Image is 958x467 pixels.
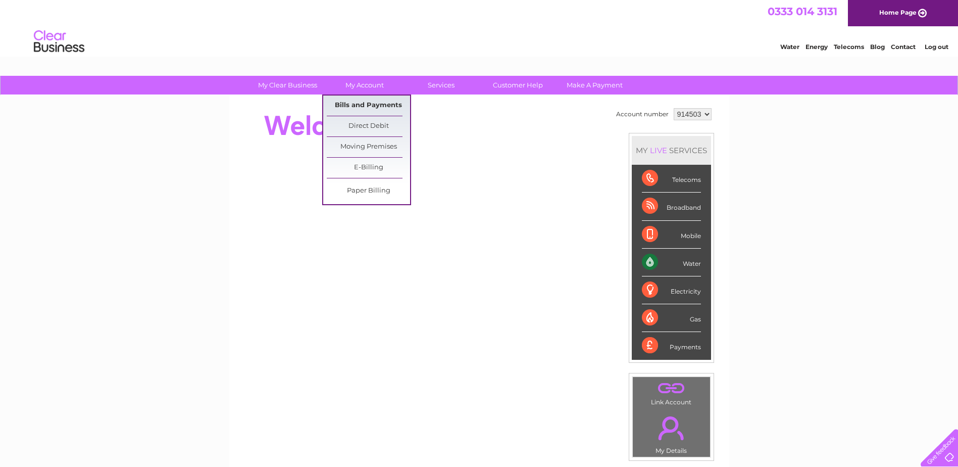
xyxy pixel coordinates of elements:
[870,43,885,51] a: Blog
[241,6,718,49] div: Clear Business is a trading name of Verastar Limited (registered in [GEOGRAPHIC_DATA] No. 3667643...
[648,146,669,155] div: LIVE
[768,5,837,18] a: 0333 014 3131
[635,380,708,397] a: .
[476,76,560,95] a: Customer Help
[553,76,636,95] a: Make A Payment
[780,43,799,51] a: Water
[642,193,701,220] div: Broadband
[891,43,916,51] a: Contact
[632,408,711,457] td: My Details
[642,276,701,304] div: Electricity
[614,106,671,123] td: Account number
[632,377,711,408] td: Link Account
[635,410,708,446] a: .
[323,76,406,95] a: My Account
[805,43,828,51] a: Energy
[642,304,701,332] div: Gas
[33,26,85,57] img: logo.png
[246,76,329,95] a: My Clear Business
[327,96,410,116] a: Bills and Payments
[925,43,948,51] a: Log out
[642,332,701,359] div: Payments
[834,43,864,51] a: Telecoms
[327,181,410,201] a: Paper Billing
[327,158,410,178] a: E-Billing
[642,221,701,249] div: Mobile
[642,165,701,193] div: Telecoms
[399,76,483,95] a: Services
[327,137,410,157] a: Moving Premises
[632,136,711,165] div: MY SERVICES
[327,116,410,136] a: Direct Debit
[642,249,701,276] div: Water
